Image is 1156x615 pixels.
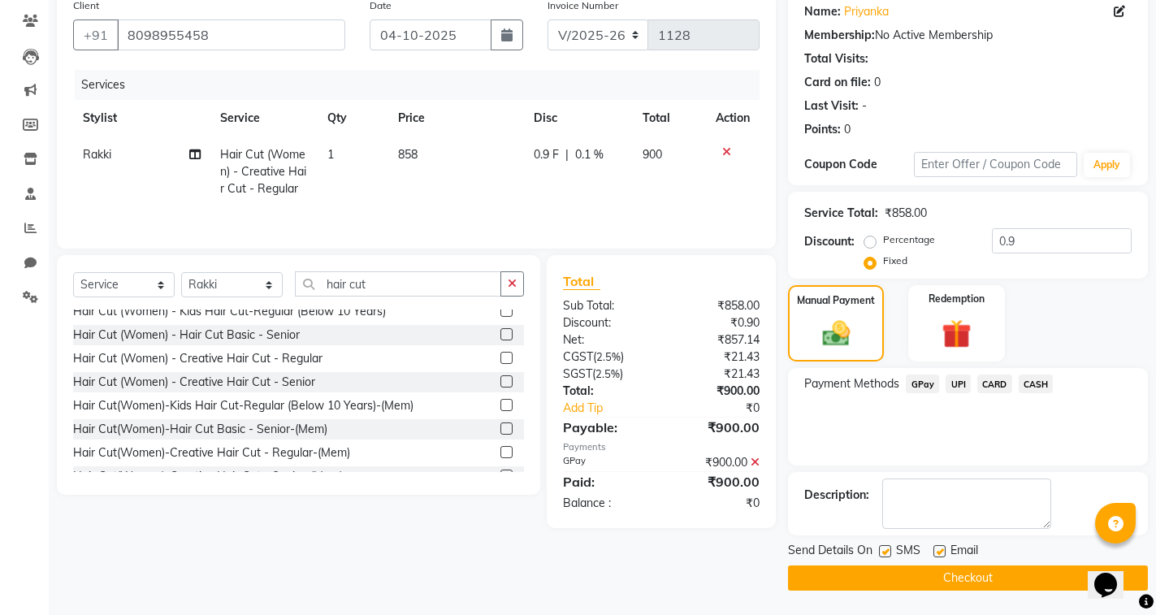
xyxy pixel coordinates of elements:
span: Hair Cut (Women) - Creative Hair Cut - Regular [220,147,306,196]
label: Manual Payment [797,293,875,308]
div: Service Total: [804,205,878,222]
th: Action [706,100,760,136]
div: Hair Cut(Women)-Kids Hair Cut-Regular (Below 10 Years)-(Mem) [73,397,413,414]
span: CARD [977,375,1012,393]
div: Services [75,70,772,100]
span: Send Details On [788,542,872,562]
div: Card on file: [804,74,871,91]
button: Checkout [788,565,1148,591]
div: Membership: [804,27,875,44]
div: ₹21.43 [661,366,772,383]
span: Total [563,273,600,290]
div: ( ) [551,349,661,366]
div: Total: [551,383,661,400]
div: ₹0 [661,495,772,512]
th: Disc [524,100,633,136]
div: Name: [804,3,841,20]
span: 0.1 % [575,146,604,163]
span: 858 [398,147,418,162]
div: Discount: [551,314,661,331]
span: GPay [906,375,939,393]
span: 2.5% [596,350,621,363]
div: ₹900.00 [661,472,772,492]
span: UPI [946,375,971,393]
img: _cash.svg [814,318,859,349]
label: Percentage [883,232,935,247]
div: ₹0.90 [661,314,772,331]
div: Coupon Code [804,156,913,173]
div: Total Visits: [804,50,868,67]
input: Search or Scan [295,271,501,297]
th: Service [210,100,318,136]
span: Email [950,542,978,562]
span: 1 [327,147,334,162]
div: Description: [804,487,869,504]
div: Last Visit: [804,97,859,115]
div: ₹900.00 [661,454,772,471]
span: CGST [563,349,593,364]
div: No Active Membership [804,27,1132,44]
div: Payable: [551,418,661,437]
label: Fixed [883,253,907,268]
span: 2.5% [595,367,620,380]
th: Price [388,100,524,136]
span: Payment Methods [804,375,899,392]
div: 0 [874,74,881,91]
button: Apply [1084,153,1130,177]
div: ₹900.00 [661,418,772,437]
div: ₹858.00 [885,205,927,222]
div: Hair Cut (Women) - Hair Cut Basic - Senior [73,327,300,344]
div: 0 [844,121,851,138]
input: Search by Name/Mobile/Email/Code [117,19,345,50]
img: _gift.svg [933,316,981,353]
div: Paid: [551,472,661,492]
a: Priyanka [844,3,889,20]
span: 900 [643,147,662,162]
div: Sub Total: [551,297,661,314]
th: Total [633,100,706,136]
div: ₹900.00 [661,383,772,400]
div: Points: [804,121,841,138]
label: Redemption [929,292,985,306]
div: GPay [551,454,661,471]
div: Net: [551,331,661,349]
button: +91 [73,19,119,50]
div: Hair Cut(Women)-Creative Hair Cut - Senior-(Mem) [73,468,343,485]
a: Add Tip [551,400,680,417]
iframe: chat widget [1088,550,1140,599]
th: Qty [318,100,389,136]
div: Discount: [804,233,855,250]
div: ₹0 [680,400,772,417]
span: SGST [563,366,592,381]
span: Rakki [83,147,111,162]
div: Hair Cut (Women) - Creative Hair Cut - Regular [73,350,323,367]
span: CASH [1019,375,1054,393]
div: Hair Cut (Women) - Creative Hair Cut - Senior [73,374,315,391]
div: ₹21.43 [661,349,772,366]
div: ₹858.00 [661,297,772,314]
th: Stylist [73,100,210,136]
div: Hair Cut(Women)-Creative Hair Cut - Regular-(Mem) [73,444,350,461]
span: | [565,146,569,163]
span: 0.9 F [534,146,559,163]
span: SMS [896,542,920,562]
div: Hair Cut(Women)-Hair Cut Basic - Senior-(Mem) [73,421,327,438]
div: Balance : [551,495,661,512]
div: Hair Cut (Women) - Kids Hair Cut-Regular (Below 10 Years) [73,303,386,320]
div: ( ) [551,366,661,383]
input: Enter Offer / Coupon Code [914,152,1077,177]
div: - [862,97,867,115]
div: Payments [563,440,760,454]
div: ₹857.14 [661,331,772,349]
